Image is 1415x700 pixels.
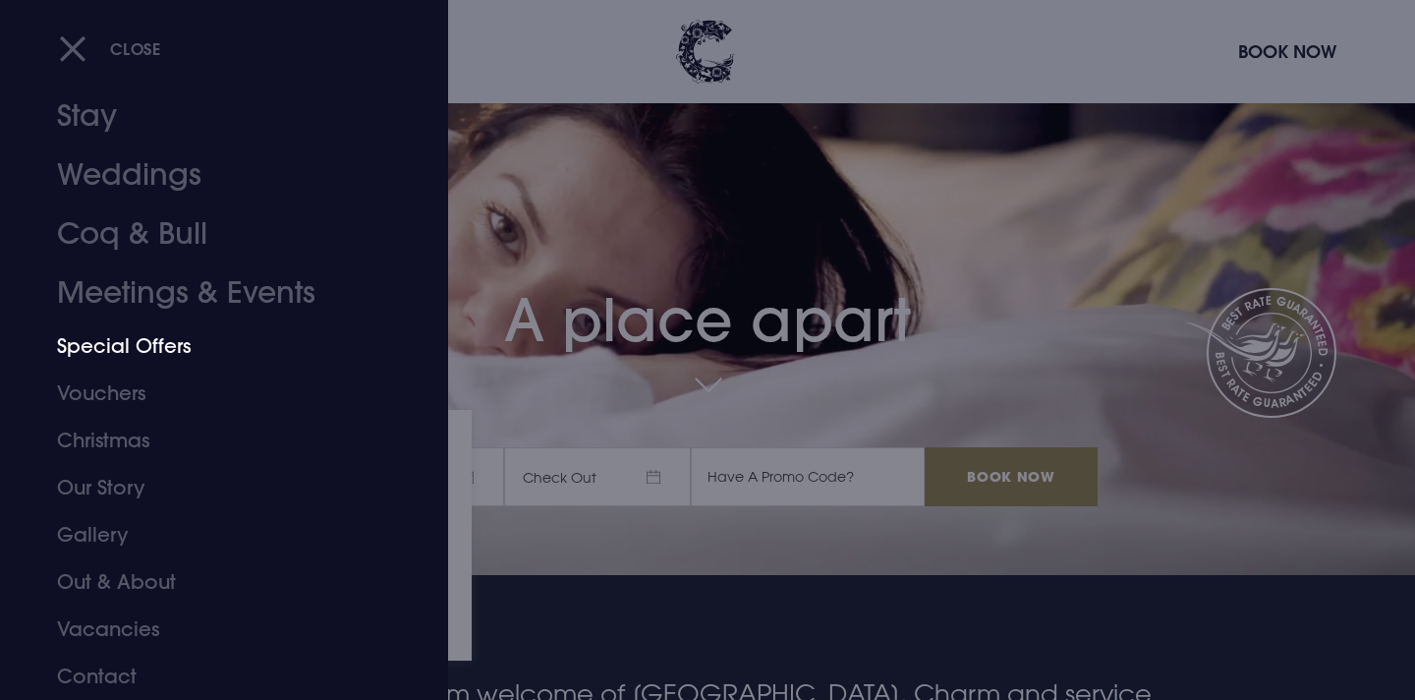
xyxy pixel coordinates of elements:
[57,417,368,464] a: Christmas
[57,464,368,511] a: Our Story
[57,87,368,146] a: Stay
[57,322,368,370] a: Special Offers
[57,606,368,653] a: Vacancies
[57,511,368,558] a: Gallery
[59,29,161,69] button: Close
[57,204,368,263] a: Coq & Bull
[57,558,368,606] a: Out & About
[57,370,368,417] a: Vouchers
[57,263,368,322] a: Meetings & Events
[57,146,368,204] a: Weddings
[110,38,161,59] span: Close
[57,653,368,700] a: Contact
